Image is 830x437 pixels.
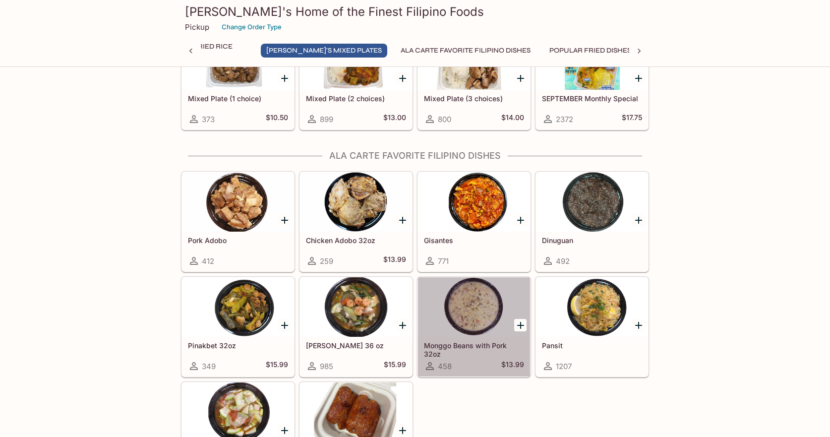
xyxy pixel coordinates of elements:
[320,362,333,371] span: 985
[632,319,645,331] button: Add Pansit
[424,341,524,358] h5: Monggo Beans with Pork 32oz
[202,256,214,266] span: 412
[278,319,291,331] button: Add Pinakbet 32oz
[182,172,294,232] div: Pork Adobo
[181,172,295,272] a: Pork Adobo412
[278,72,291,84] button: Add Mixed Plate (1 choice)
[300,172,412,232] div: Chicken Adobo 32oz
[542,236,642,245] h5: Dinuguan
[536,30,648,90] div: SEPTEMBER Monthly Special
[384,360,406,372] h5: $15.99
[299,172,413,272] a: Chicken Adobo 32oz259$13.99
[320,115,333,124] span: 899
[514,319,527,331] button: Add Monggo Beans with Pork 32oz
[438,256,449,266] span: 771
[181,277,295,377] a: Pinakbet 32oz349$15.99
[278,424,291,437] button: Add Pork Squash 36 oz
[535,30,649,130] a: SEPTEMBER Monthly Special2372$17.75
[383,113,406,125] h5: $13.00
[299,277,413,377] a: [PERSON_NAME] 36 oz985$15.99
[501,360,524,372] h5: $13.99
[306,94,406,103] h5: Mixed Plate (2 choices)
[320,256,333,266] span: 259
[544,44,637,58] button: Popular Fried Dishes
[306,341,406,350] h5: [PERSON_NAME] 36 oz
[418,30,530,90] div: Mixed Plate (3 choices)
[383,255,406,267] h5: $13.99
[632,72,645,84] button: Add SEPTEMBER Monthly Special
[396,72,409,84] button: Add Mixed Plate (2 choices)
[185,22,209,32] p: Pickup
[535,277,649,377] a: Pansit1207
[181,30,295,130] a: Mixed Plate (1 choice)373$10.50
[266,360,288,372] h5: $15.99
[300,277,412,337] div: Sari Sari 36 oz
[417,277,531,377] a: Monggo Beans with Pork 32oz458$13.99
[438,362,452,371] span: 458
[632,214,645,226] button: Add Dinuguan
[542,341,642,350] h5: Pansit
[535,172,649,272] a: Dinuguan492
[182,277,294,337] div: Pinakbet 32oz
[396,424,409,437] button: Add Longanisa Sausage 3pcs
[300,30,412,90] div: Mixed Plate (2 choices)
[395,44,536,58] button: Ala Carte Favorite Filipino Dishes
[396,214,409,226] button: Add Chicken Adobo 32oz
[261,44,387,58] button: [PERSON_NAME]'s Mixed Plates
[514,214,527,226] button: Add Gisantes
[396,319,409,331] button: Add Sari Sari 36 oz
[217,19,286,35] button: Change Order Type
[181,150,649,161] h4: Ala Carte Favorite Filipino Dishes
[185,4,645,19] h3: [PERSON_NAME]'s Home of the Finest Filipino Foods
[418,172,530,232] div: Gisantes
[438,115,451,124] span: 800
[182,30,294,90] div: Mixed Plate (1 choice)
[299,30,413,130] a: Mixed Plate (2 choices)899$13.00
[514,72,527,84] button: Add Mixed Plate (3 choices)
[202,362,216,371] span: 349
[542,94,642,103] h5: SEPTEMBER Monthly Special
[622,113,642,125] h5: $17.75
[417,30,531,130] a: Mixed Plate (3 choices)800$14.00
[202,115,215,124] span: 373
[556,362,572,371] span: 1207
[556,115,573,124] span: 2372
[417,172,531,272] a: Gisantes771
[424,236,524,245] h5: Gisantes
[306,236,406,245] h5: Chicken Adobo 32oz
[556,256,570,266] span: 492
[266,113,288,125] h5: $10.50
[188,341,288,350] h5: Pinakbet 32oz
[278,214,291,226] button: Add Pork Adobo
[536,172,648,232] div: Dinuguan
[418,277,530,337] div: Monggo Beans with Pork 32oz
[188,236,288,245] h5: Pork Adobo
[188,94,288,103] h5: Mixed Plate (1 choice)
[536,277,648,337] div: Pansit
[501,113,524,125] h5: $14.00
[424,94,524,103] h5: Mixed Plate (3 choices)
